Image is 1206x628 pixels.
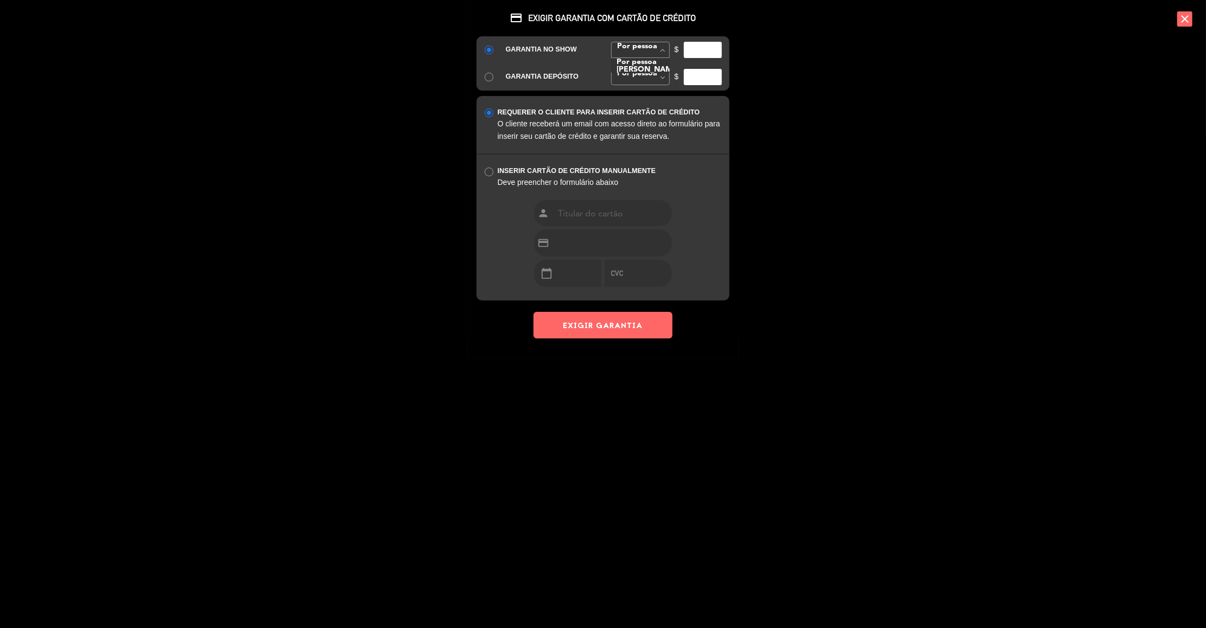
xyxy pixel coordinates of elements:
[506,44,595,55] div: GARANTIA NO SHOW
[611,66,670,73] a: [PERSON_NAME] fixo
[1177,11,1192,27] i: close
[498,118,722,143] div: O cliente receberá um email com acesso direto ao formulário para inserir seu cartão de crédito e ...
[611,58,670,66] a: Por pessoa
[506,71,595,82] div: GARANTIA DEPÓSITO
[614,69,657,77] span: Por pessoa
[614,42,657,50] span: Por pessoa
[675,43,679,56] span: $
[534,312,672,338] button: EXIGIR GARANTIA
[675,71,679,83] span: $
[498,176,722,189] div: Deve preencher o formulário abaixo
[498,165,722,177] div: INSERIR CARTÃO DE CRÉDITO MANUALMENTE
[477,11,729,24] span: EXIGIR GARANTIA COM CARTÃO DE CRÉDITO
[510,11,523,24] i: credit_card
[498,107,722,118] div: REQUERER O CLIENTE PARA INSERIR CARTÃO DE CRÉDITO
